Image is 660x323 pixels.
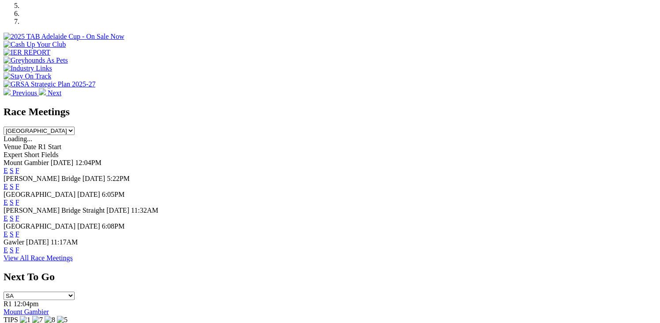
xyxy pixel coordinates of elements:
a: F [15,167,19,174]
span: 6:08PM [102,222,125,230]
h2: Race Meetings [4,106,656,118]
a: S [10,199,14,206]
span: [DATE] [106,207,129,214]
span: Date [23,143,36,150]
span: Mount Gambier [4,159,49,166]
img: chevron-left-pager-white.svg [4,88,11,95]
span: [GEOGRAPHIC_DATA] [4,191,75,198]
a: Next [39,89,61,97]
a: F [15,230,19,238]
span: Previous [12,89,37,97]
span: Gawler [4,238,24,246]
span: 11:17AM [51,238,78,246]
a: S [10,230,14,238]
img: Cash Up Your Club [4,41,66,49]
span: [PERSON_NAME] Bridge [4,175,81,182]
span: 12:04pm [14,300,39,308]
a: F [15,183,19,190]
a: S [10,183,14,190]
span: [GEOGRAPHIC_DATA] [4,222,75,230]
a: S [10,246,14,254]
a: Mount Gambier [4,308,49,315]
img: GRSA Strategic Plan 2025-27 [4,80,95,88]
img: Greyhounds As Pets [4,56,68,64]
span: [DATE] [77,191,100,198]
span: [PERSON_NAME] Bridge Straight [4,207,105,214]
a: S [10,214,14,222]
span: Venue [4,143,21,150]
span: Short [24,151,40,158]
span: Expert [4,151,23,158]
span: R1 Start [38,143,61,150]
a: View All Race Meetings [4,254,73,262]
span: 12:04PM [75,159,102,166]
span: [DATE] [83,175,106,182]
a: S [10,167,14,174]
span: [DATE] [26,238,49,246]
img: Stay On Track [4,72,51,80]
span: 6:05PM [102,191,125,198]
a: E [4,183,8,190]
span: Fields [41,151,58,158]
a: E [4,246,8,254]
a: F [15,246,19,254]
a: E [4,167,8,174]
span: [DATE] [51,159,74,166]
span: Next [48,89,61,97]
span: [DATE] [77,222,100,230]
img: 2025 TAB Adelaide Cup - On Sale Now [4,33,124,41]
img: chevron-right-pager-white.svg [39,88,46,95]
a: E [4,214,8,222]
a: Previous [4,89,39,97]
img: IER REPORT [4,49,50,56]
a: F [15,214,19,222]
a: E [4,230,8,238]
span: R1 [4,300,12,308]
a: F [15,199,19,206]
h2: Next To Go [4,271,656,283]
img: Industry Links [4,64,52,72]
a: E [4,199,8,206]
span: 5:22PM [107,175,130,182]
span: 11:32AM [131,207,158,214]
span: Loading... [4,135,32,143]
